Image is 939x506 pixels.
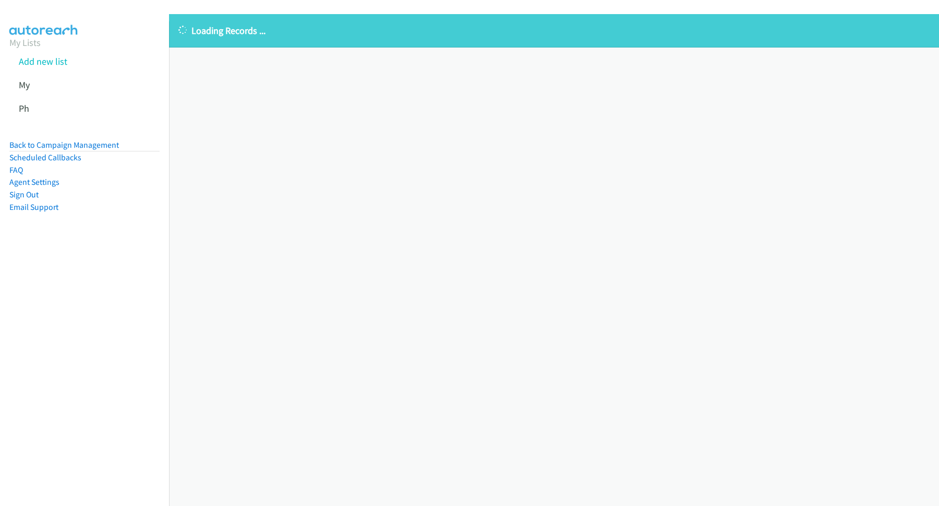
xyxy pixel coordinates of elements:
[9,177,59,187] a: Agent Settings
[178,23,930,38] p: Loading Records ...
[19,102,29,114] a: Ph
[9,165,23,175] a: FAQ
[9,202,58,212] a: Email Support
[9,37,41,49] a: My Lists
[9,152,81,162] a: Scheduled Callbacks
[9,190,39,199] a: Sign Out
[19,79,30,91] a: My
[19,55,67,67] a: Add new list
[9,140,119,150] a: Back to Campaign Management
